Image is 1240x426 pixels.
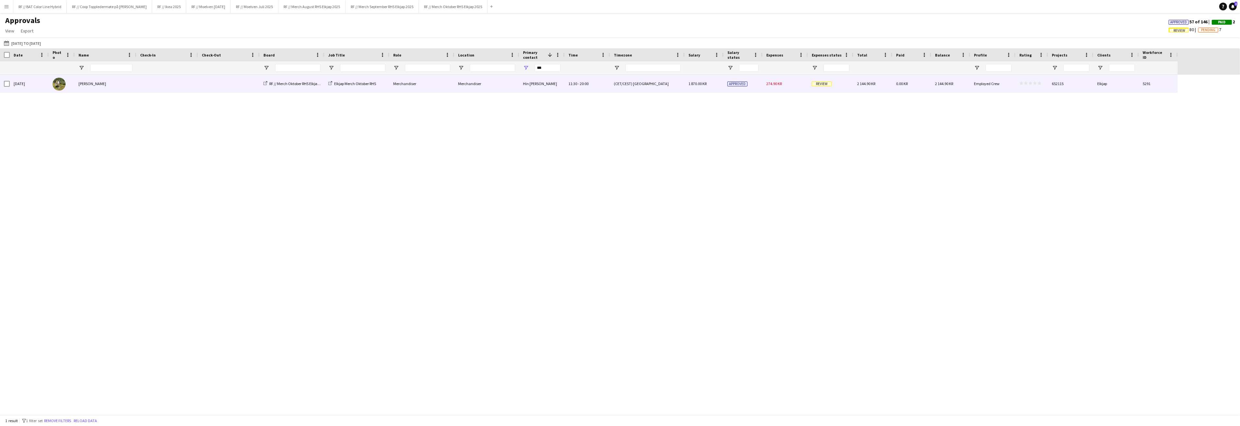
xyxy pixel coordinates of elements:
button: RF // Merch Oktober RHS Elkjøp 2025 [419,0,488,13]
button: Open Filter Menu [812,65,818,71]
span: Role [393,53,401,57]
button: Open Filter Menu [1052,65,1058,71]
input: Name Filter Input [90,64,132,72]
span: Expenses status [812,53,842,57]
span: Paid [1218,20,1226,24]
span: Export [21,28,33,34]
button: Open Filter Menu [79,65,84,71]
button: Open Filter Menu [523,65,529,71]
input: Timezone Filter Input [626,64,681,72]
span: 80 [1169,27,1198,32]
span: Name [79,53,89,57]
a: Elkjøp Merch Oktober RHS [328,81,376,86]
input: Location Filter Input [470,64,515,72]
button: Open Filter Menu [614,65,620,71]
input: Expenses status Filter Input [823,64,849,72]
button: RF // Coop Toppledermøte på [PERSON_NAME] [67,0,152,13]
input: Role Filter Input [405,64,450,72]
button: RF // Ikea 2025 [152,0,186,13]
input: Job Title Filter Input [340,64,385,72]
span: Check-In [140,53,156,57]
span: Elkjøp Merch Oktober RHS [334,81,376,86]
input: Primary contact Filter Input [535,64,561,72]
button: Reload data [72,417,98,424]
div: 5291 [1139,75,1178,93]
span: 20:00 [580,81,589,86]
button: RF // BAT Color Line Hybrid [13,0,67,13]
div: Elkjøp [1093,75,1139,93]
div: (CET/CEST) [GEOGRAPHIC_DATA] [610,75,685,93]
span: - [578,81,579,86]
input: Projects Filter Input [1064,64,1089,72]
div: Merchandiser [389,75,454,93]
button: RF // Merch September RHS Elkjøp 2025 [346,0,419,13]
input: Board Filter Input [275,64,321,72]
span: Review [1173,29,1185,33]
a: View [3,27,17,35]
div: 652115 [1048,75,1093,93]
span: Salary [688,53,700,57]
span: Photo [53,50,63,60]
span: Projects [1052,53,1067,57]
span: Date [14,53,23,57]
span: Time [568,53,578,57]
span: 57 of 146 [1169,19,1212,25]
span: Primary contact [523,50,545,60]
input: Salary status Filter Input [739,64,759,72]
input: Clients Filter Input [1109,64,1135,72]
span: 11:30 [568,81,577,86]
span: RF // Merch Oktober RHS Elkjøp 2025 [269,81,327,86]
span: 2 144.90 KR [857,81,875,86]
span: Timezone [614,53,632,57]
a: RF // Merch Oktober RHS Elkjøp 2025 [263,81,327,86]
span: 1 filter set [26,418,43,423]
button: Open Filter Menu [328,65,334,71]
span: Workforce ID [1143,50,1166,60]
button: RF // Merch August RHS Elkjøp 2025 [278,0,346,13]
a: 1 [1229,3,1237,10]
input: Profile Filter Input [986,64,1012,72]
button: RF // Moelven [DATE] [186,0,231,13]
button: Open Filter Menu [263,65,269,71]
span: 2 144.90 KR [935,81,953,86]
span: Total [857,53,867,57]
span: 2 [1212,19,1235,25]
span: Paid [896,53,905,57]
span: Pending [1201,28,1215,32]
div: Hin [PERSON_NAME] [519,75,565,93]
span: View [5,28,14,34]
button: Open Filter Menu [1097,65,1103,71]
div: Merchandiser [454,75,519,93]
span: Location [458,53,474,57]
button: Open Filter Menu [393,65,399,71]
span: 1 [1234,2,1237,6]
div: [PERSON_NAME] [75,75,136,93]
button: [DATE] to [DATE] [3,39,42,47]
span: 7 [1198,27,1221,32]
button: Open Filter Menu [458,65,464,71]
span: Check-Out [202,53,221,57]
span: Rating [1019,53,1032,57]
span: Employed Crew [974,81,1000,86]
button: RF // Moelven Juli 2025 [231,0,278,13]
span: Salary status [727,50,751,60]
span: Approved [1171,20,1187,24]
span: Clients [1097,53,1111,57]
span: Job Title [328,53,345,57]
span: Expenses [766,53,783,57]
span: Board [263,53,275,57]
a: Export [18,27,36,35]
span: Approved [727,81,748,86]
span: Review [812,81,832,86]
span: Profile [974,53,987,57]
div: [DATE] [10,75,49,93]
span: Balance [935,53,950,57]
button: Open Filter Menu [974,65,980,71]
img: Daniel Stuvland [53,78,66,91]
button: Remove filters [43,417,72,424]
span: 274.90 KR [766,81,782,86]
button: Open Filter Menu [727,65,733,71]
span: 1 870.00 KR [688,81,707,86]
span: 0.00 KR [896,81,908,86]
